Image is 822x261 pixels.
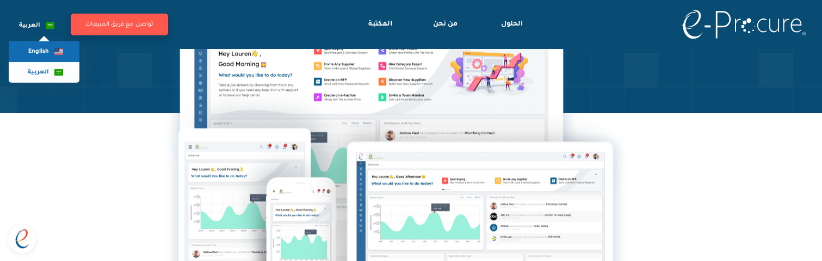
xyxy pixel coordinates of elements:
[28,48,49,55] span: English
[433,19,458,43] div: من نحن
[501,19,523,43] div: الحلول
[71,14,168,35] button: تواصل مع فريق المبيعات
[8,224,37,253] a: دردشة مفتوحة
[682,8,806,41] img: logo
[368,19,392,43] div: المكتبة
[19,22,40,29] span: العربية
[28,69,49,76] span: العربية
